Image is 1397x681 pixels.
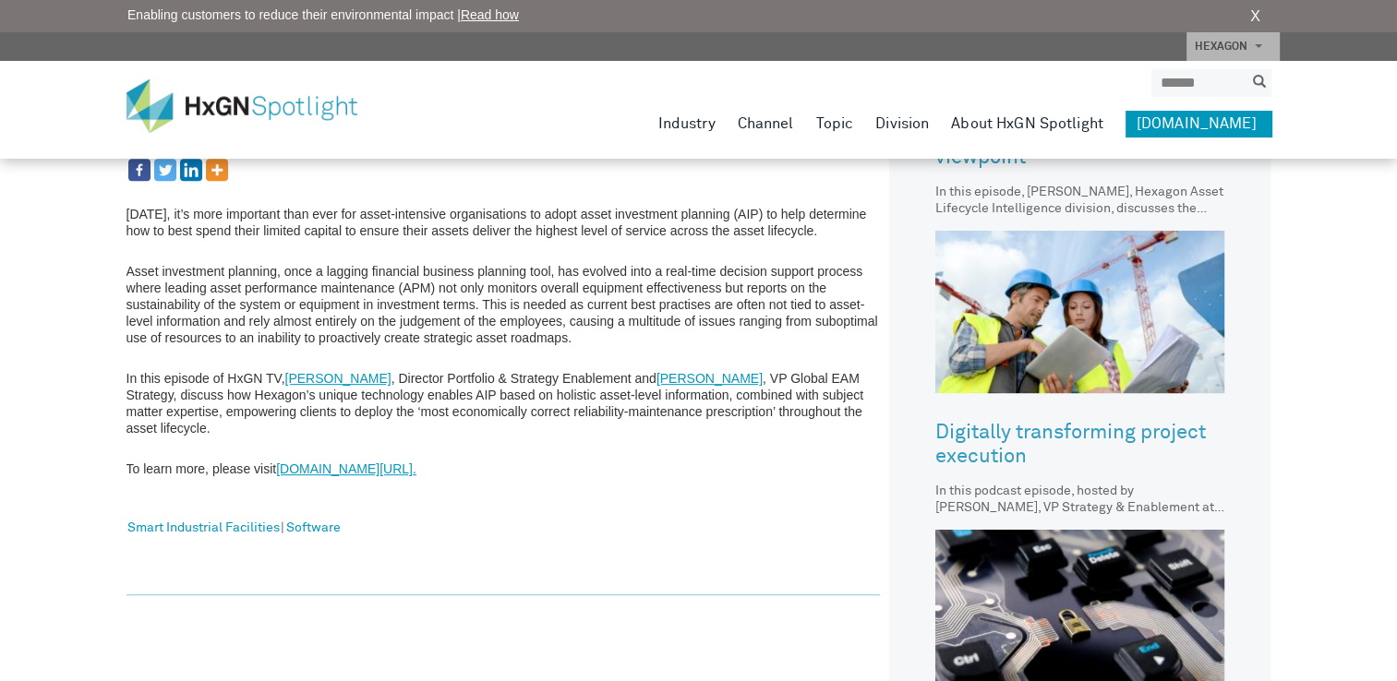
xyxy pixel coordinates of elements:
a: [PERSON_NAME] [656,371,763,386]
a: Topic [815,111,853,137]
a: [PERSON_NAME] [284,371,391,386]
a: About HxGN Spotlight [951,111,1103,137]
a: Smart Industrial Facilities [127,517,280,541]
a: Industry [658,111,716,137]
a: Read how [461,7,519,22]
a: [DOMAIN_NAME][URL]. [276,461,416,476]
a: Twitter [154,159,176,181]
img: HxGN Spotlight [126,79,385,133]
a: More [206,159,228,181]
div: | [126,501,881,556]
div: In this podcast episode, hosted by [PERSON_NAME], VP Strategy & Enablement at [PERSON_NAME]'s Ass... [935,483,1224,516]
a: Channel [738,111,794,137]
p: In this episode of HxGN TV, , Director Portfolio & Strategy Enablement and , VP Global EAM Strate... [126,370,881,436]
p: Asset investment planning, once a lagging financial business planning tool, has evolved into a re... [126,263,881,346]
a: Division [875,111,929,137]
span: Enabling customers to reduce their environmental impact | [127,6,519,25]
div: In this episode, [PERSON_NAME], Hexagon Asset Lifecycle Intelligence division, discusses the impo... [935,184,1224,217]
a: [DOMAIN_NAME] [1126,111,1271,137]
p: To learn more, please visit [126,460,881,477]
a: X [1250,6,1260,28]
img: Digitally transforming project execution [935,231,1224,393]
a: Facebook [128,159,151,181]
a: Linkedin [180,159,202,181]
p: [DATE], it’s more important than ever for asset-intensive organisations to adopt asset investment... [126,206,881,239]
a: HEXAGON [1186,32,1280,61]
a: Digitally transforming project execution [935,407,1224,483]
a: Software [286,517,341,541]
